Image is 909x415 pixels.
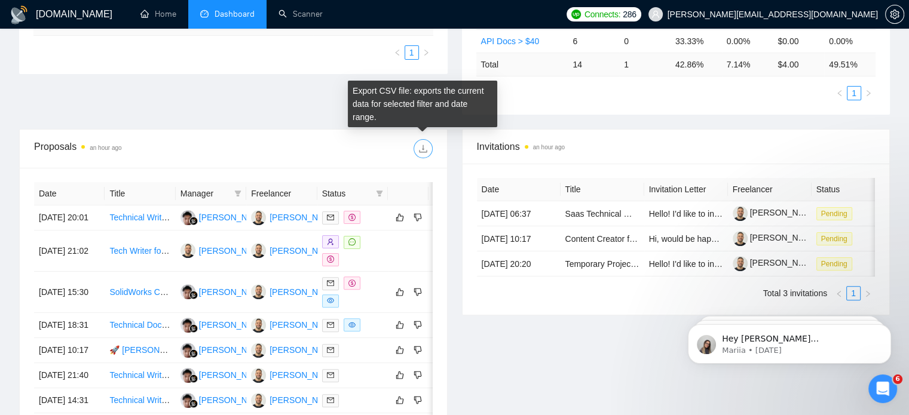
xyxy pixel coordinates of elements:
img: c19XLmcAaUyE9YycPbSzpZPd2PgtMd-FraBXnkcQxUjRPkypxg5ZkPR_xSq_QJIOqG [733,231,748,246]
li: Next Page [419,45,433,60]
a: Technical Writer to Rewrite Product Documentation and Portal Guides [109,213,368,222]
span: eye [327,297,334,304]
img: CF [251,343,266,358]
img: logo [10,5,29,24]
span: filter [232,185,244,202]
td: [DATE] 21:40 [34,363,105,388]
span: user [651,10,660,19]
button: like [393,318,407,332]
span: like [396,345,404,355]
img: RP [180,284,195,299]
td: Saas Technical Writer [561,201,644,226]
img: c19XLmcAaUyE9YycPbSzpZPd2PgtMd-FraBXnkcQxUjRPkypxg5ZkPR_xSq_QJIOqG [733,206,748,221]
span: dislike [414,370,422,380]
span: eye [348,321,356,328]
span: Hi, would be happy to chat about this opportunity [649,234,830,244]
td: $ 4.00 [773,53,824,76]
button: dislike [411,368,425,382]
li: 1 [847,86,861,100]
a: CF[PERSON_NAME] [251,287,338,296]
img: gigradar-bm.png [189,217,198,225]
li: Previous Page [832,286,846,300]
td: [DATE] 15:30 [34,272,105,313]
span: dislike [414,395,422,405]
a: CF[PERSON_NAME] [180,245,268,255]
a: Pending [816,233,857,243]
button: dislike [411,393,425,407]
span: Status [322,187,371,200]
a: RP[PERSON_NAME] [180,345,268,354]
a: Technical Writer for Building a [PERSON_NAME] ‘Bug Surgeon’ with GitHub Actions [109,395,421,405]
a: 1 [405,46,418,59]
span: dislike [414,320,422,330]
button: left [832,286,846,300]
div: [PERSON_NAME] [270,394,338,407]
span: Dashboard [215,9,255,19]
th: Title [105,182,175,205]
a: Content Creator for Data Infrastructure / Cloud [565,234,737,244]
th: Status [812,178,895,201]
li: Previous Page [833,86,847,100]
a: CF[PERSON_NAME] [251,319,338,329]
th: Invitation Letter [644,178,728,201]
button: like [393,368,407,382]
button: dislike [411,318,425,332]
div: [PERSON_NAME] [199,394,268,407]
p: Message from Mariia, sent 6w ago [52,46,206,57]
button: left [390,45,405,60]
td: 49.51 % [824,53,876,76]
img: gigradar-bm.png [189,291,198,299]
td: 33.33% [671,29,722,53]
span: user-add [327,238,334,245]
span: Hey [PERSON_NAME][EMAIL_ADDRESS][DOMAIN_NAME], Looks like your Upwork agency Write Choice ran out... [52,35,206,198]
td: 42.86 % [671,53,722,76]
a: [PERSON_NAME] [733,233,819,242]
span: like [396,213,404,222]
img: RP [180,393,195,408]
span: Manager [180,187,229,200]
a: homeHome [140,9,176,19]
td: 1 [619,53,671,76]
span: right [423,49,430,56]
a: RP[PERSON_NAME] [180,212,268,222]
span: message [348,238,356,245]
img: CF [251,368,266,383]
td: [DATE] 06:37 [477,201,561,226]
button: setting [885,5,904,24]
li: Next Page [861,286,875,300]
div: [PERSON_NAME] [199,343,268,356]
button: like [393,343,407,357]
td: 6 [568,29,619,53]
span: left [394,49,401,56]
td: [DATE] 14:31 [34,388,105,413]
img: RP [180,210,195,225]
button: like [393,210,407,225]
th: Date [477,178,561,201]
a: [PERSON_NAME] [733,208,819,217]
a: CF[PERSON_NAME] [251,212,338,222]
span: Pending [816,207,852,220]
span: dollar [327,256,334,263]
span: left [836,90,843,97]
img: CF [251,210,266,225]
img: gigradar-bm.png [189,349,198,358]
button: like [393,393,407,407]
td: Technical Writer to Rewrite Product Documentation and Portal Guides [105,205,175,230]
span: dashboard [200,10,209,18]
div: [PERSON_NAME] [270,368,338,382]
td: [DATE] 18:31 [34,313,105,338]
a: Saas Technical Writer [565,209,646,219]
th: Manager [176,182,246,205]
span: download [414,144,432,153]
a: Pending [816,208,857,218]
a: setting [885,10,904,19]
li: 1 [846,286,861,300]
div: [PERSON_NAME] [270,285,338,299]
div: [PERSON_NAME] [270,211,338,224]
img: gigradar-bm.png [189,324,198,333]
button: dislike [411,285,425,299]
td: 0 [619,29,671,53]
span: dislike [414,287,422,297]
img: RP [180,368,195,383]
